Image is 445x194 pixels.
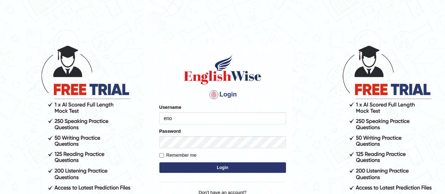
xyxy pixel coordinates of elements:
[159,128,181,134] label: Password
[159,152,197,159] label: Remember me
[159,104,182,111] label: Username
[159,89,286,100] h4: Login
[159,153,164,158] input: Remember me
[159,162,286,173] button: Login
[183,54,263,86] img: Logo of English Wise sign in for intelligent practice with AI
